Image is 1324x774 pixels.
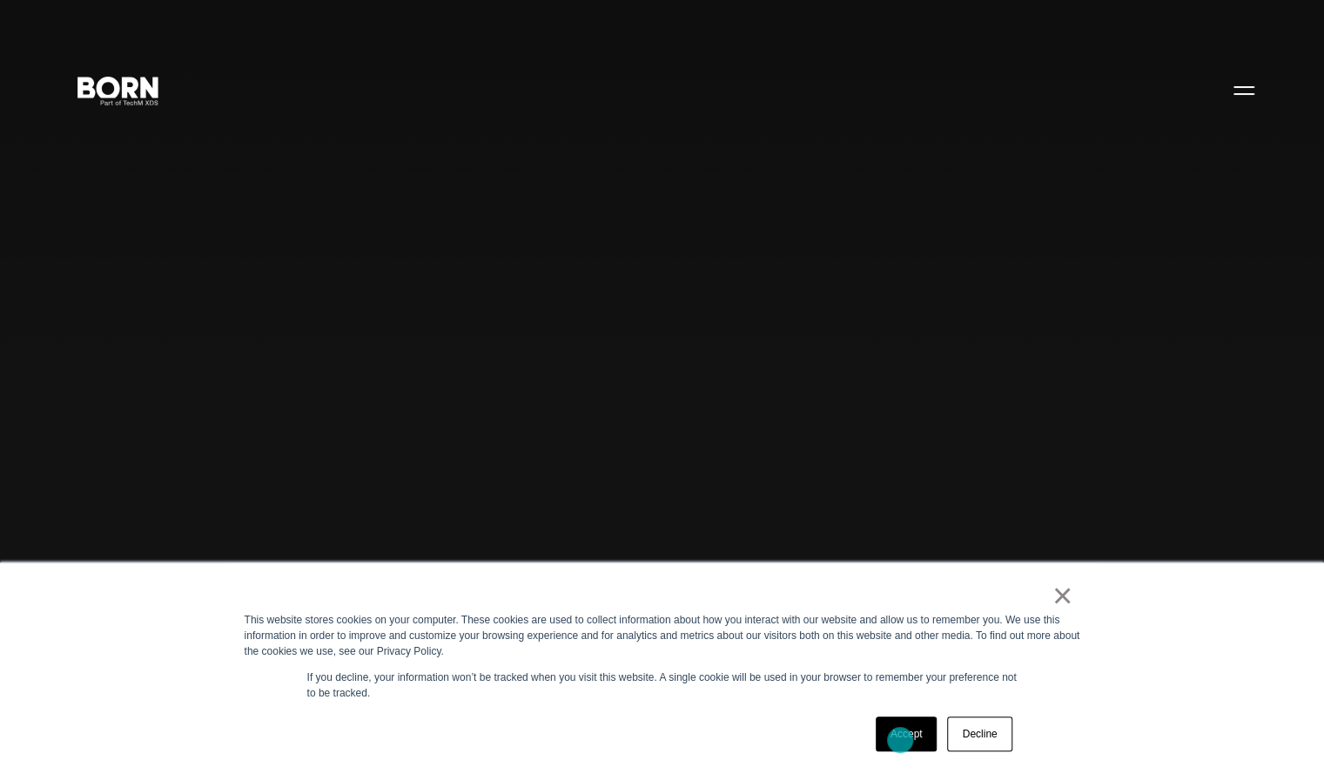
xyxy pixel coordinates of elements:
[1223,71,1265,108] button: Open
[307,670,1018,701] p: If you decline, your information won’t be tracked when you visit this website. A single cookie wi...
[876,717,938,751] a: Accept
[245,612,1080,659] div: This website stores cookies on your computer. These cookies are used to collect information about...
[1052,588,1073,603] a: ×
[947,717,1011,751] a: Decline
